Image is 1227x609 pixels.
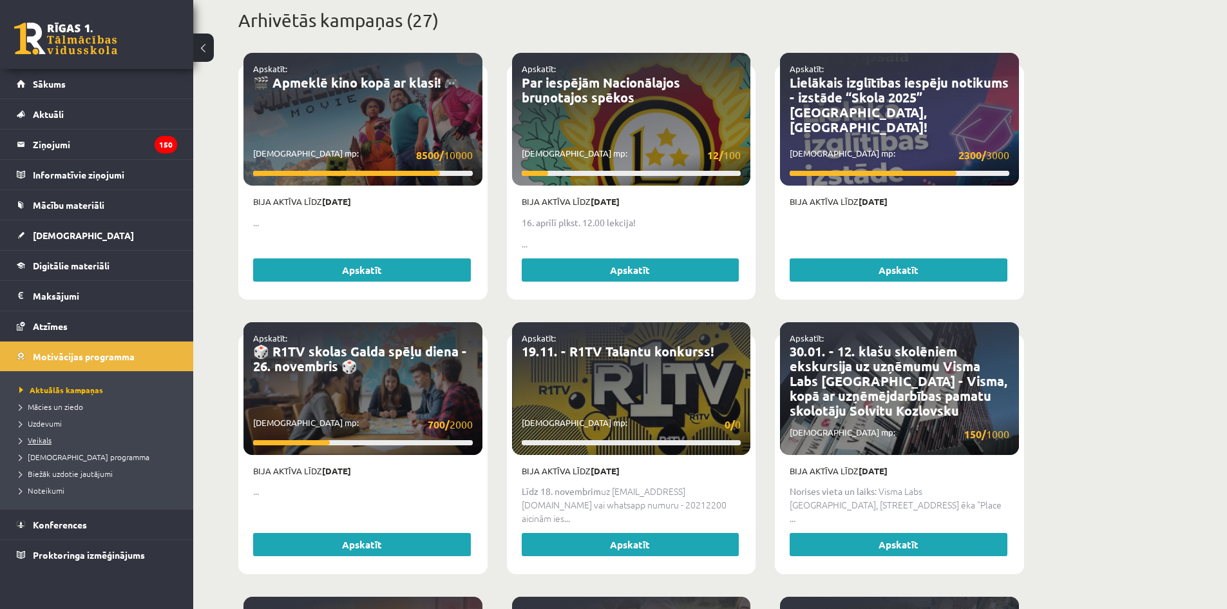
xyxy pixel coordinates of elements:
[591,196,620,207] strong: [DATE]
[253,74,460,91] a: 🎬 Apmeklē kino kopā ar klasi! 🎮
[522,147,741,163] p: [DEMOGRAPHIC_DATA] mp:
[790,74,1009,135] a: Lielākais izglītības iespēju notikums - izstāde “Skola 2025” [GEOGRAPHIC_DATA], [GEOGRAPHIC_DATA]!
[964,427,986,441] strong: 150/
[958,148,986,162] strong: 2300/
[253,195,473,208] p: Bija aktīva līdz
[14,23,117,55] a: Rīgas 1. Tālmācības vidusskola
[33,260,109,271] span: Digitālie materiāli
[33,108,64,120] span: Aktuāli
[416,148,444,162] strong: 8500/
[859,465,888,476] strong: [DATE]
[19,384,180,396] a: Aktuālās kampaņas
[790,147,1009,163] p: [DEMOGRAPHIC_DATA] mp:
[964,426,1009,442] span: 1000
[19,435,52,445] span: Veikals
[707,148,723,162] strong: 12/
[322,196,351,207] strong: [DATE]
[17,160,177,189] a: Informatīvie ziņojumi
[33,199,104,211] span: Mācību materiāli
[253,485,473,498] p: ...
[33,351,135,362] span: Motivācijas programma
[19,418,180,429] a: Uzdevumi
[522,485,601,497] strong: Līdz 18. novembrim
[253,147,473,163] p: [DEMOGRAPHIC_DATA] mp:
[253,416,473,432] p: [DEMOGRAPHIC_DATA] mp:
[19,418,62,429] span: Uzdevumi
[790,333,824,343] a: Apskatīt:
[522,258,739,282] a: Apskatīt
[790,195,1009,208] p: Bija aktīva līdz
[958,147,1009,163] span: 3000
[17,190,177,220] a: Mācību materiāli
[522,465,741,478] p: Bija aktīva līdz
[19,469,113,479] span: Biežāk uzdotie jautājumi
[253,63,287,74] a: Apskatīt:
[522,195,741,208] p: Bija aktīva līdz
[238,7,1024,34] p: Arhivētās kampaņas (27)
[17,342,177,371] a: Motivācijas programma
[17,540,177,570] a: Proktoringa izmēģinājums
[17,220,177,250] a: [DEMOGRAPHIC_DATA]
[17,69,177,99] a: Sākums
[725,418,735,431] strong: 0/
[17,99,177,129] a: Aktuāli
[155,136,177,153] i: 150
[522,533,739,556] a: Apskatīt
[17,251,177,280] a: Digitālie materiāli
[790,426,1009,442] p: [DEMOGRAPHIC_DATA] mp:
[522,485,741,525] p: uz [EMAIL_ADDRESS][DOMAIN_NAME] vai whatsapp numuru - 20212200 aicinām ies...
[19,468,180,479] a: Biežāk uzdotie jautājumi
[522,343,714,360] a: 19.11. - R1TV Talantu konkurss!
[859,196,888,207] strong: [DATE]
[33,229,134,241] span: [DEMOGRAPHIC_DATA]
[522,333,556,343] a: Apskatīt:
[33,320,68,332] span: Atzīmes
[19,401,180,412] a: Mācies un ziedo
[707,147,741,163] span: 100
[522,63,556,74] a: Apskatīt:
[253,333,287,343] a: Apskatīt:
[17,311,177,341] a: Atzīmes
[17,510,177,539] a: Konferences
[522,416,741,432] p: [DEMOGRAPHIC_DATA] mp:
[253,343,467,374] a: 🎲 R1TV skolas Galda spēļu diena - 26. novembris 🎲
[17,130,177,159] a: Ziņojumi150
[19,434,180,446] a: Veikals
[790,533,1007,556] a: Apskatīt
[33,130,177,159] legend: Ziņojumi
[790,343,1007,419] a: 30.01. - 12. klašu skolēniem ekskursija uz uzņēmumu Visma Labs [GEOGRAPHIC_DATA] - Visma, kopā ar...
[253,258,471,282] a: Apskatīt
[33,549,145,561] span: Proktoringa izmēģinājums
[522,74,680,106] a: Par iespējām Nacionālajos bruņotajos spēkos
[33,78,66,90] span: Sākums
[33,281,177,311] legend: Maksājumi
[253,216,473,229] p: ...
[725,416,741,432] span: 0
[790,63,824,74] a: Apskatīt:
[790,465,1009,478] p: Bija aktīva līdz
[19,485,180,496] a: Noteikumi
[33,160,177,189] legend: Informatīvie ziņojumi
[522,237,741,251] p: ...
[790,485,875,497] strong: Norises vieta un laiks
[253,465,473,478] p: Bija aktīva līdz
[253,533,471,556] a: Apskatīt
[19,401,83,412] span: Mācies un ziedo
[416,147,473,163] span: 10000
[17,281,177,311] a: Maksājumi
[19,451,180,463] a: [DEMOGRAPHIC_DATA] programma
[790,485,1009,525] p: : Visma Labs [GEOGRAPHIC_DATA], [STREET_ADDRESS] ēka "Place ...
[322,465,351,476] strong: [DATE]
[591,465,620,476] strong: [DATE]
[19,385,103,395] span: Aktuālās kampaņas
[428,418,450,431] strong: 700/
[19,452,149,462] span: [DEMOGRAPHIC_DATA] programma
[522,217,636,228] strong: 16. aprīlī plkst. 12.00 lekcija!
[790,258,1007,282] a: Apskatīt
[19,485,64,496] span: Noteikumi
[428,416,473,432] span: 2000
[33,519,87,530] span: Konferences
